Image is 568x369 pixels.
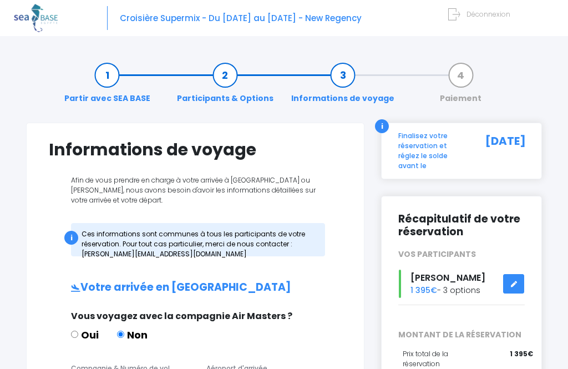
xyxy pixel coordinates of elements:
div: Ces informations sont communes à tous les participants de votre réservation. Pour tout cas partic... [71,223,325,256]
span: Croisière Supermix - Du [DATE] au [DATE] - New Regency [120,12,362,24]
span: 1 395€ [510,349,533,359]
h2: Votre arrivée en [GEOGRAPHIC_DATA] [49,281,342,294]
a: Participants & Options [171,69,279,104]
div: Finalisez votre réservation et réglez le solde avant le [390,131,473,171]
label: Oui [71,327,99,342]
div: i [375,119,389,133]
div: [DATE] [473,131,532,171]
span: Déconnexion [466,9,510,19]
span: 1 395€ [410,285,437,296]
a: Partir avec SEA BASE [59,69,156,104]
h1: Informations de voyage [49,140,342,160]
label: Non [117,327,148,342]
span: Prix total de la réservation [403,349,448,368]
a: Informations de voyage [286,69,400,104]
div: VOS PARTICIPANTS [390,249,533,260]
div: - 3 options [390,270,533,298]
p: Afin de vous prendre en charge à votre arrivée à [GEOGRAPHIC_DATA] ou [PERSON_NAME], nous avons b... [49,175,342,205]
span: [PERSON_NAME] [410,271,485,284]
input: Non [117,331,124,338]
div: i [64,231,78,245]
a: Paiement [434,69,487,104]
input: Oui [71,331,78,338]
span: Vous voyagez avec la compagnie Air Masters ? [71,310,292,322]
span: MONTANT DE LA RÉSERVATION [390,329,533,341]
h2: Récapitulatif de votre réservation [398,213,525,239]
